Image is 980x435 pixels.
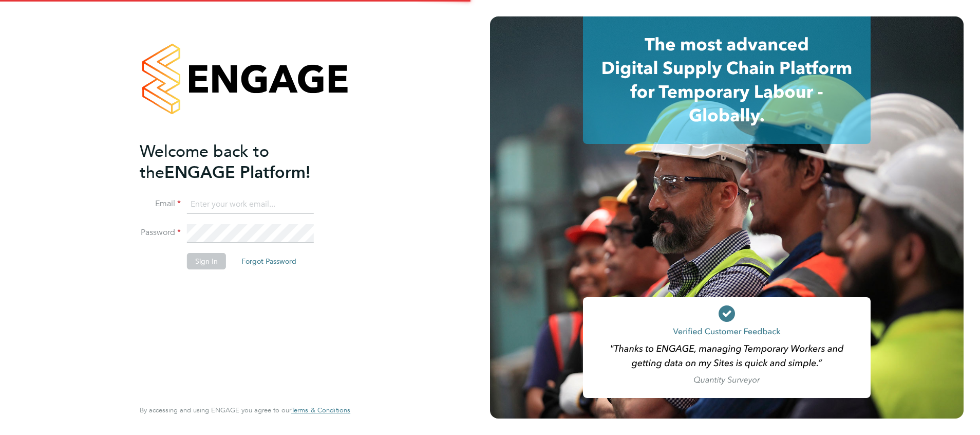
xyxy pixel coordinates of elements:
span: By accessing and using ENGAGE you agree to our [140,406,350,414]
button: Forgot Password [233,253,305,269]
h2: ENGAGE Platform! [140,141,340,183]
span: Terms & Conditions [291,406,350,414]
button: Sign In [187,253,226,269]
a: Terms & Conditions [291,406,350,414]
input: Enter your work email... [187,195,314,214]
span: Welcome back to the [140,141,269,183]
label: Password [140,227,181,238]
label: Email [140,198,181,209]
